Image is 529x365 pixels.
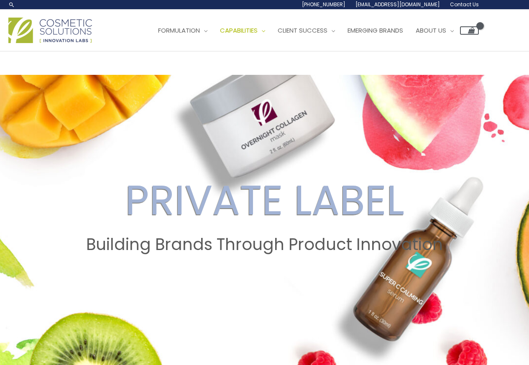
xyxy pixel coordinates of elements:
[278,26,327,35] span: Client Success
[146,18,479,43] nav: Site Navigation
[302,1,345,8] span: [PHONE_NUMBER]
[460,26,479,35] a: View Shopping Cart, empty
[158,26,200,35] span: Formulation
[348,26,403,35] span: Emerging Brands
[8,18,92,43] img: Cosmetic Solutions Logo
[341,18,409,43] a: Emerging Brands
[214,18,271,43] a: Capabilities
[450,1,479,8] span: Contact Us
[220,26,258,35] span: Capabilities
[152,18,214,43] a: Formulation
[355,1,440,8] span: [EMAIL_ADDRESS][DOMAIN_NAME]
[8,176,521,225] h2: PRIVATE LABEL
[8,235,521,254] h2: Building Brands Through Product Innovation
[416,26,446,35] span: About Us
[8,1,15,8] a: Search icon link
[409,18,460,43] a: About Us
[271,18,341,43] a: Client Success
